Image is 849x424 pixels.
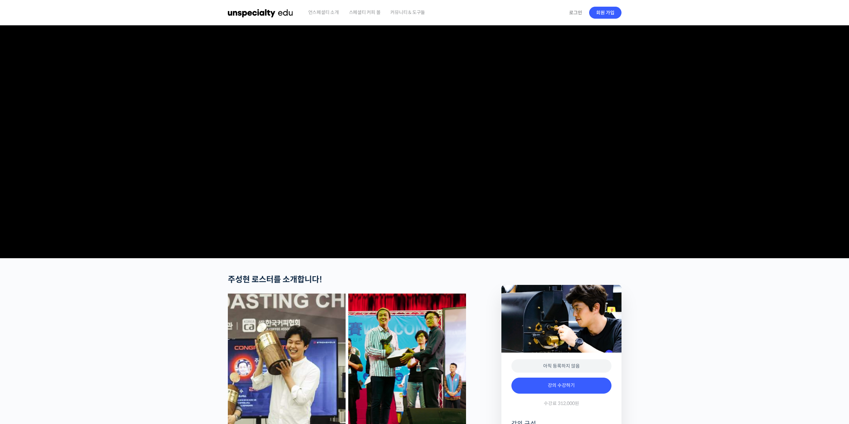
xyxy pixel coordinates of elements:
[544,400,579,407] span: 수강료 312,000원
[511,378,611,394] a: 강의 수강하기
[228,275,322,285] strong: 주성현 로스터를 소개합니다!
[511,359,611,373] div: 아직 등록하지 않음
[589,7,621,19] a: 회원 가입
[565,5,586,20] a: 로그인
